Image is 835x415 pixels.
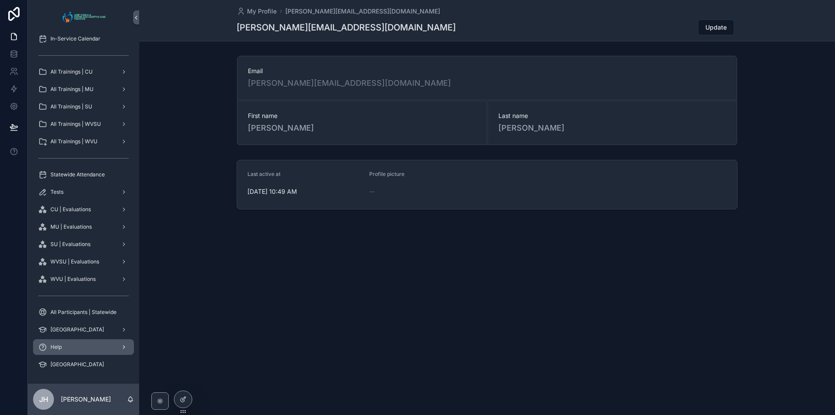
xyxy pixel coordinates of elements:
a: All Trainings | MU [33,81,134,97]
a: CU | Evaluations [33,202,134,217]
span: CU | Evaluations [50,206,91,213]
span: Help [50,344,62,351]
a: [GEOGRAPHIC_DATA] [33,357,134,372]
img: App logo [60,10,107,24]
span: Email [248,67,726,75]
span: My Profile [247,7,277,16]
span: [PERSON_NAME] [498,122,727,134]
span: In-Service Calendar [50,35,100,42]
span: All Trainings | WVU [50,138,97,145]
span: [GEOGRAPHIC_DATA] [50,326,104,333]
button: Update [698,20,734,35]
a: All Trainings | WVU [33,134,134,149]
span: Profile picture [369,171,404,177]
span: WVSU | Evaluations [50,258,99,265]
a: WVSU | Evaluations [33,254,134,270]
span: Tests [50,189,63,196]
span: SU | Evaluations [50,241,90,248]
a: All Participants | Statewide [33,304,134,320]
a: All Trainings | SU [33,99,134,115]
span: First name [248,111,476,120]
a: [PERSON_NAME][EMAIL_ADDRESS][DOMAIN_NAME] [285,7,440,16]
span: All Trainings | WVSU [50,121,101,128]
span: [DATE] 10:49 AM [247,187,362,196]
span: MU | Evaluations [50,223,92,230]
a: MU | Evaluations [33,219,134,235]
span: Last name [498,111,727,120]
a: In-Service Calendar [33,31,134,47]
a: WVU | Evaluations [33,271,134,287]
a: My Profile [237,7,277,16]
span: JH [39,394,48,405]
p: [PERSON_NAME] [61,395,111,404]
a: Tests [33,184,134,200]
span: All Trainings | MU [50,86,94,93]
span: All Participants | Statewide [50,309,117,316]
a: Statewide Attendance [33,167,134,182]
span: -- [369,187,374,196]
span: All Trainings | SU [50,103,92,110]
div: scrollable content [28,35,139,384]
a: SU | Evaluations [33,236,134,252]
span: Statewide Attendance [50,171,105,178]
a: Help [33,339,134,355]
a: [PERSON_NAME][EMAIL_ADDRESS][DOMAIN_NAME] [248,77,451,89]
h1: [PERSON_NAME][EMAIL_ADDRESS][DOMAIN_NAME] [237,21,456,34]
span: [GEOGRAPHIC_DATA] [50,361,104,368]
span: All Trainings | CU [50,68,93,75]
a: All Trainings | CU [33,64,134,80]
span: WVU | Evaluations [50,276,96,283]
a: All Trainings | WVSU [33,116,134,132]
a: [GEOGRAPHIC_DATA] [33,322,134,337]
span: Last active at [247,171,281,177]
span: [PERSON_NAME] [248,122,476,134]
span: Update [705,23,727,32]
